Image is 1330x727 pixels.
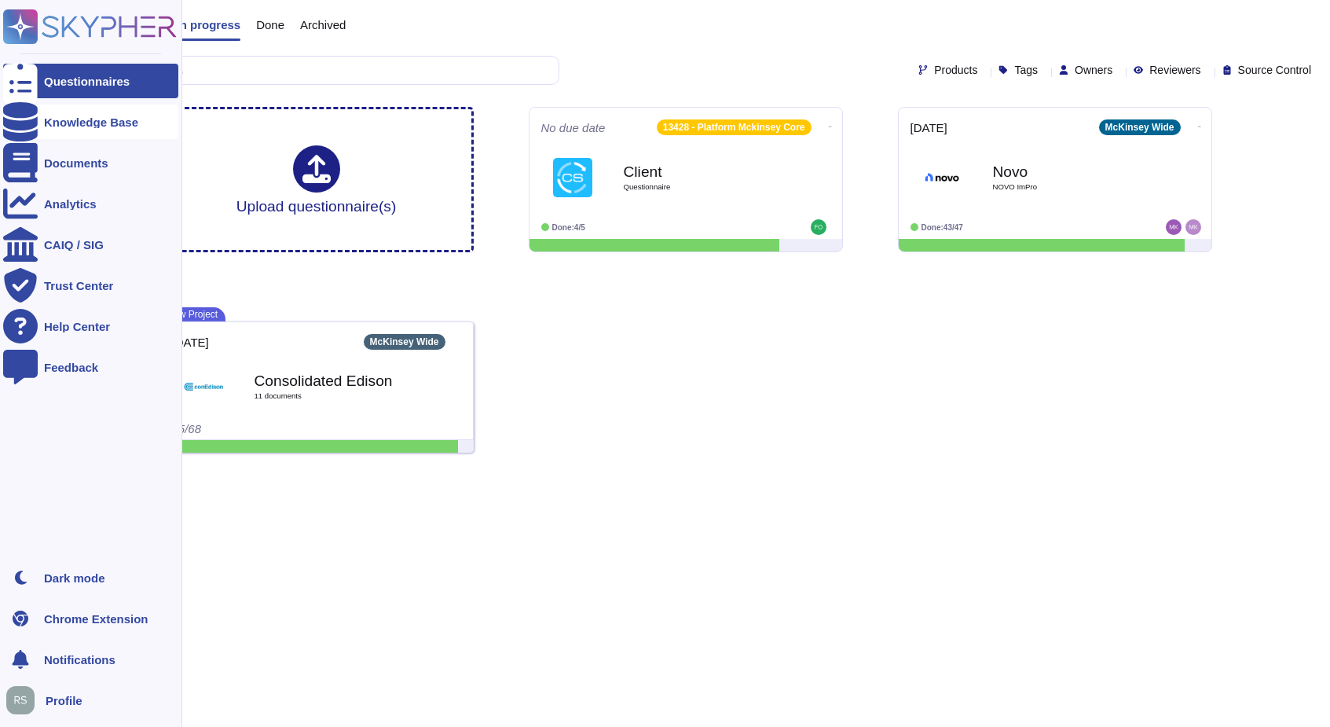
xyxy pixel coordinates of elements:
[255,373,412,388] b: Consolidated Edison
[44,75,130,87] div: Questionnaires
[3,268,178,303] a: Trust Center
[44,239,104,251] div: CAIQ / SIG
[1238,64,1311,75] span: Source Control
[1185,219,1201,235] img: user
[44,157,108,169] div: Documents
[1099,119,1181,135] div: McKinsey Wide
[1075,64,1112,75] span: Owners
[3,683,46,718] button: user
[300,19,346,31] span: Archived
[3,145,178,180] a: Documents
[44,198,97,210] div: Analytics
[922,158,962,197] img: Logo
[552,223,585,232] span: Done: 4/5
[44,321,110,332] div: Help Center
[159,307,226,321] span: New Project
[3,105,178,139] a: Knowledge Base
[256,19,284,31] span: Done
[236,145,397,214] div: Upload questionnaire(s)
[811,219,826,235] img: user
[910,122,947,134] span: [DATE]
[3,601,178,636] a: Chrome Extension
[44,280,113,292] div: Trust Center
[1014,64,1038,75] span: Tags
[44,613,148,625] div: Chrome Extension
[624,183,781,191] span: Questionnaire
[44,116,138,128] div: Knowledge Base
[553,158,592,197] img: Logo
[255,392,412,400] span: 11 document s
[3,186,178,221] a: Analytics
[46,695,82,707] span: Profile
[172,422,202,435] span: 65/68
[176,19,240,31] span: In progress
[6,686,35,714] img: user
[1149,64,1200,75] span: Reviewers
[934,64,977,75] span: Products
[172,336,209,348] span: [DATE]
[624,164,781,179] b: Client
[44,654,115,666] span: Notifications
[44,572,105,584] div: Dark mode
[44,362,98,373] div: Feedback
[541,122,606,134] span: No due date
[62,57,559,84] input: Search by keywords
[3,309,178,343] a: Help Center
[184,367,223,406] img: Logo
[364,334,445,350] div: McKinsey Wide
[3,350,178,384] a: Feedback
[657,119,812,135] div: 13428 - Platform Mckinsey Core
[921,223,963,232] span: Done: 43/47
[3,227,178,262] a: CAIQ / SIG
[3,64,178,98] a: Questionnaires
[993,183,1150,191] span: NOVO ImPro
[993,164,1150,179] b: Novo
[1166,219,1182,235] img: user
